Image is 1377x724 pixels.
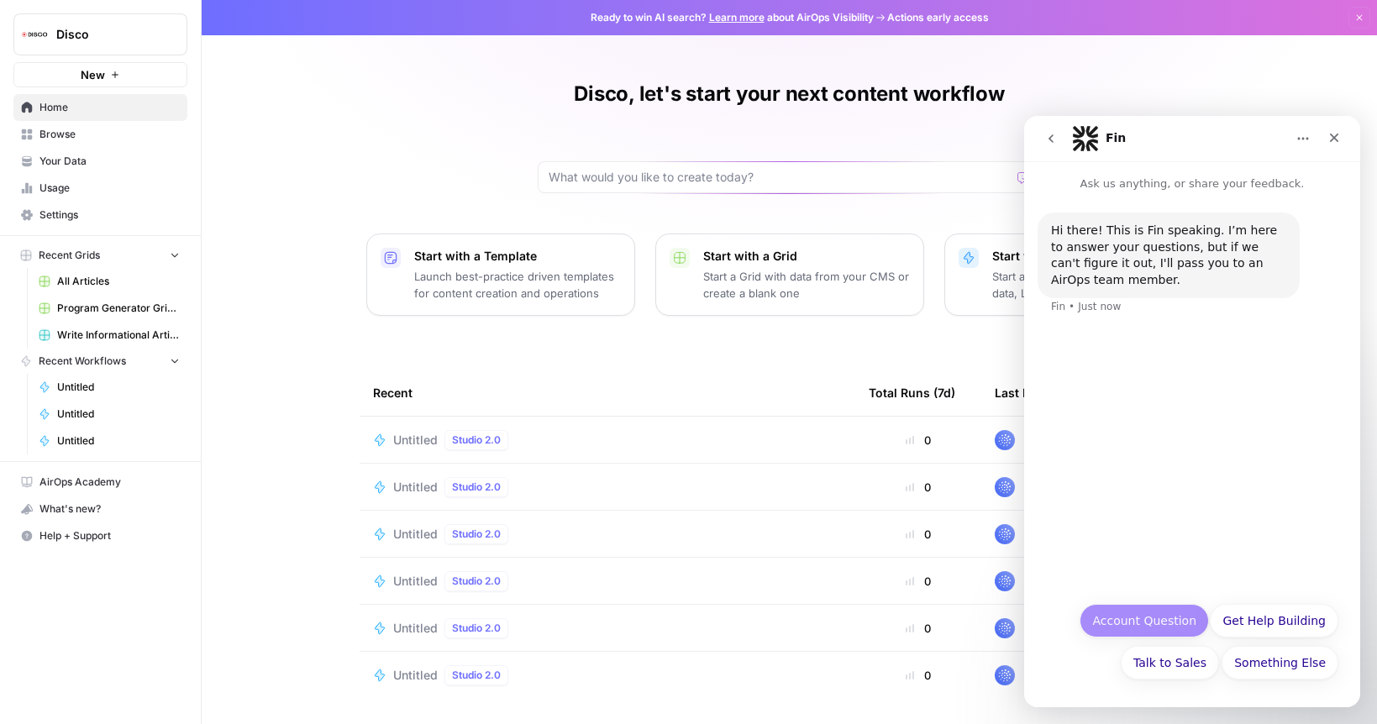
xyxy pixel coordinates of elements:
div: [DATE] [995,665,1061,685]
button: Start with a GridStart a Grid with data from your CMS or create a blank one [655,233,924,316]
div: [DATE] [995,477,1061,497]
h1: Disco, let's start your next content workflow [574,81,1004,108]
a: UntitledStudio 2.0 [373,665,842,685]
span: Untitled [393,479,438,496]
span: Recent Workflows [39,354,126,369]
button: Workspace: Disco [13,13,187,55]
span: Untitled [57,407,180,422]
img: q3vgcbu4jiex05p6wkgvyh3x072h [995,665,1015,685]
button: Help + Support [13,522,187,549]
a: Usage [13,175,187,202]
a: Untitled [31,428,187,454]
a: Untitled [31,401,187,428]
div: 0 [869,620,968,637]
a: UntitledStudio 2.0 [373,571,842,591]
button: Start with a TemplateLaunch best-practice driven templates for content creation and operations [366,233,635,316]
div: [DATE] [995,430,1061,450]
span: Recent Grids [39,248,100,263]
span: Program Generator Grid (1) [57,301,180,316]
a: AirOps Academy [13,469,187,496]
span: All Articles [57,274,180,289]
span: AirOps Academy [39,475,180,490]
p: Start with a Grid [703,248,910,265]
img: q3vgcbu4jiex05p6wkgvyh3x072h [995,571,1015,591]
a: Untitled [31,374,187,401]
span: Studio 2.0 [452,574,501,589]
span: Untitled [393,620,438,637]
a: All Articles [31,268,187,295]
span: Studio 2.0 [452,527,501,542]
button: Recent Workflows [13,349,187,374]
div: 0 [869,526,968,543]
div: 0 [869,432,968,449]
img: q3vgcbu4jiex05p6wkgvyh3x072h [995,524,1015,544]
div: [DATE] [995,618,1061,638]
p: Launch best-practice driven templates for content creation and operations [414,268,621,302]
input: What would you like to create today? [549,169,1011,186]
span: Studio 2.0 [452,480,501,495]
div: 0 [869,667,968,684]
img: q3vgcbu4jiex05p6wkgvyh3x072h [995,477,1015,497]
div: What's new? [14,496,187,522]
a: Write Informational Articles [31,322,187,349]
img: Disco Logo [19,19,50,50]
div: 0 [869,573,968,590]
div: 0 [869,479,968,496]
span: Browse [39,127,180,142]
span: Write Informational Articles [57,328,180,343]
a: Settings [13,202,187,228]
a: Your Data [13,148,187,175]
button: New [13,62,187,87]
iframe: Intercom live chat [1024,116,1360,707]
span: Disco [56,26,158,43]
span: Studio 2.0 [452,433,501,448]
span: Help + Support [39,528,180,543]
span: Untitled [393,667,438,684]
div: [DATE] [995,571,1061,591]
span: Untitled [57,433,180,449]
button: Recent Grids [13,243,187,268]
img: q3vgcbu4jiex05p6wkgvyh3x072h [995,430,1015,450]
img: q3vgcbu4jiex05p6wkgvyh3x072h [995,618,1015,638]
a: UntitledStudio 2.0 [373,477,842,497]
a: Learn more [709,11,765,24]
p: Start with a Workflow [992,248,1199,265]
span: Untitled [393,432,438,449]
div: Total Runs (7d) [869,370,955,416]
a: UntitledStudio 2.0 [373,430,842,450]
span: Usage [39,181,180,196]
button: What's new? [13,496,187,522]
a: UntitledStudio 2.0 [373,618,842,638]
div: [DATE] [995,524,1061,544]
span: Your Data [39,154,180,169]
button: Start with a WorkflowStart a Workflow that combines your data, LLMs and human review [944,233,1213,316]
span: Settings [39,207,180,223]
a: Home [13,94,187,121]
span: Home [39,100,180,115]
span: Untitled [57,380,180,395]
span: Studio 2.0 [452,621,501,636]
p: Start with a Template [414,248,621,265]
p: Start a Grid with data from your CMS or create a blank one [703,268,910,302]
div: Recent [373,370,842,416]
div: Last Edited [995,370,1059,416]
span: Untitled [393,573,438,590]
a: Browse [13,121,187,148]
span: Untitled [393,526,438,543]
span: Ready to win AI search? about AirOps Visibility [591,10,874,25]
a: UntitledStudio 2.0 [373,524,842,544]
a: Program Generator Grid (1) [31,295,187,322]
p: Start a Workflow that combines your data, LLMs and human review [992,268,1199,302]
span: Actions early access [887,10,989,25]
